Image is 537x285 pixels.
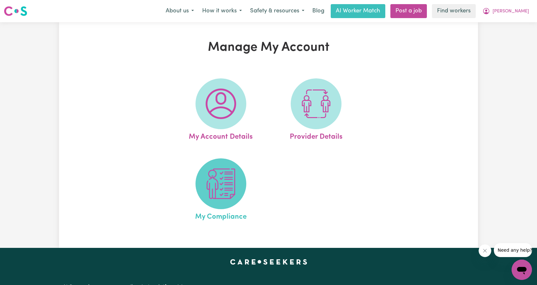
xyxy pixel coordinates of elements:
[478,4,533,18] button: My Account
[133,40,404,55] h1: Manage My Account
[308,4,328,18] a: Blog
[493,8,529,15] span: [PERSON_NAME]
[198,4,246,18] button: How it works
[494,243,532,257] iframe: Message from company
[290,129,342,142] span: Provider Details
[432,4,476,18] a: Find workers
[175,78,267,142] a: My Account Details
[390,4,427,18] a: Post a job
[246,4,308,18] button: Safety & resources
[270,78,362,142] a: Provider Details
[175,158,267,222] a: My Compliance
[4,4,38,10] span: Need any help?
[195,209,247,222] span: My Compliance
[189,129,253,142] span: My Account Details
[230,259,307,264] a: Careseekers home page
[479,244,491,257] iframe: Close message
[162,4,198,18] button: About us
[4,4,27,18] a: Careseekers logo
[512,260,532,280] iframe: Button to launch messaging window
[4,5,27,17] img: Careseekers logo
[331,4,385,18] a: AI Worker Match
